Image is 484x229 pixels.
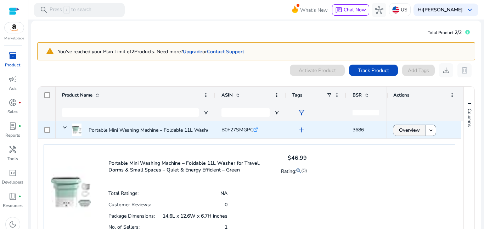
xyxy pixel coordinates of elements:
[300,4,328,16] span: What's New
[58,48,244,55] p: You've reached your Plan Limit of Products. Need more?
[221,126,253,133] span: B0F27SMGPC
[418,7,463,12] p: Hi
[332,4,369,16] button: chatChat Now
[353,92,362,98] span: BSR
[274,110,280,115] button: Open Filter Menu
[89,123,238,137] p: Portable Mini Washing Machine – Foldable 11L Washer for Travel,...
[63,6,70,14] span: /
[220,190,227,197] p: NA
[281,167,301,175] p: Rating:
[466,109,473,127] span: Columns
[207,48,244,55] a: Contact Support
[7,109,18,115] p: Sales
[297,126,306,134] span: add
[428,127,434,133] mat-icon: keyboard_arrow_down
[40,6,48,14] span: search
[442,66,450,75] span: download
[183,48,207,55] span: or
[108,160,272,173] p: Portable Mini Washing Machine – Foldable 11L Washer for Travel, Dorms & Small Spaces – Quiet & En...
[393,125,426,136] button: Overview
[221,92,233,98] span: ASIN
[9,75,17,83] span: campaign
[358,67,389,74] span: Track Product
[9,122,17,130] span: lab_profile
[62,108,199,117] input: Product Name Filter Input
[423,6,463,13] b: [PERSON_NAME]
[2,179,23,185] p: Developers
[163,213,227,219] p: 14.6L x 12.6W x 6.7H inches
[349,65,398,76] button: Track Product
[203,110,209,115] button: Open Filter Menu
[131,48,134,55] b: 2
[9,169,17,177] span: code_blocks
[225,201,227,208] p: 0
[9,220,17,229] span: dark_mode
[392,6,399,13] img: us.svg
[108,190,139,197] p: Total Ratings:
[5,62,20,68] p: Product
[344,6,366,13] span: Chat Now
[9,192,17,201] span: book_4
[108,201,151,208] p: Customer Reviews:
[401,4,407,16] p: US
[393,92,409,98] span: Actions
[9,145,17,154] span: handyman
[72,124,81,136] img: 31RAdT4BtPL._AC_SR38,50_.jpg
[40,45,58,58] mat-icon: warning
[9,85,17,92] p: Ads
[455,29,462,36] span: 2/2
[108,213,155,219] p: Package Dimensions:
[221,108,270,117] input: ASIN Filter Input
[5,132,20,138] p: Reports
[281,155,307,162] h4: $46.99
[399,123,420,137] span: Overview
[9,98,17,107] span: donut_small
[18,101,21,104] span: fiber_manual_record
[3,202,23,209] p: Resources
[353,126,364,133] span: 3686
[62,92,92,98] span: Product Name
[466,6,474,14] span: keyboard_arrow_down
[51,152,91,218] img: 31RAdT4BtPL._AC_SR38,50_.jpg
[183,48,202,55] a: Upgrade
[439,63,453,77] button: download
[4,36,24,41] p: Marketplace
[297,108,306,117] span: filter_alt
[335,7,342,14] span: chat
[375,6,383,14] span: hub
[301,167,307,174] span: (0)
[428,30,455,36] span: Total Product:
[7,156,18,162] p: Tools
[50,6,91,14] p: Press to search
[9,51,17,60] span: inventory_2
[372,3,386,17] button: hub
[18,125,21,127] span: fiber_manual_record
[292,92,302,98] span: Tags
[18,195,21,198] span: fiber_manual_record
[5,22,24,33] img: amazon.svg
